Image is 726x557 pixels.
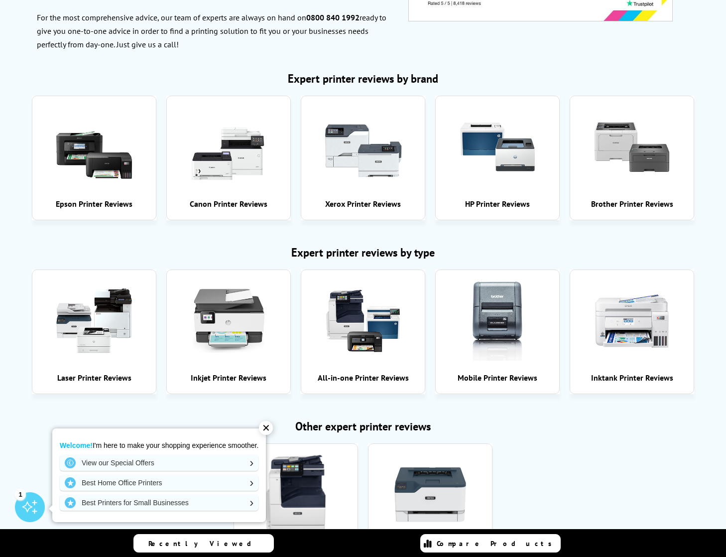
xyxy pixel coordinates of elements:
a: Best Printers for Small Businesses [60,495,258,511]
a: Inktank Printer Reviews [570,270,694,394]
span: Laser Printer Reviews [57,373,131,383]
h2: Other expert printer reviews [22,419,705,433]
span: All-in-one Printer Reviews [318,373,409,383]
span: Inkjet Printer Reviews [191,373,266,383]
img: multifunction-printers-icon-2024.jpg [323,281,403,361]
p: I'm here to make your shopping experience smoother. [60,441,258,450]
a: Epson Printer Reviews [32,96,156,220]
img: colour-laser-printers-department-icon-2024.jpg [390,455,470,535]
p: For the most comprehensive advice, our team of experts are always on hand on ready to give you on... [37,11,690,52]
a: Canon Printer Reviews [166,96,291,220]
img: hp-colour-laser-printers-department-icon-2024.jpg [458,107,537,187]
img: xerox-colour-laser-printers-department-icon-2024.jpg [323,107,403,187]
span: Inktank Printer Reviews [591,373,673,383]
span: Xerox Printer Reviews [325,199,401,209]
img: canon-laser-printers-department-300.jpg [189,107,268,187]
a: Xerox Printer Reviews [301,96,425,220]
span: Recently Viewed [148,539,261,548]
img: laser-printers-icon-2024.jpg [54,281,134,361]
a: HP Printer Reviews [435,96,560,220]
span: HP Printer Reviews [465,199,530,209]
img: Epson-Inkjet-Printers-Department-300.jpg [54,107,134,187]
img: brother-mono-laser-printers-department-icon-2024.jpg [592,107,672,187]
a: Compare Products [420,534,561,553]
a: Recently Viewed [133,534,274,553]
span: Brother Printer Reviews [591,199,673,209]
img: Xerox-C7120-Front-Main-Small.jpg [256,455,336,535]
span: Epson Printer Reviews [56,199,132,209]
span: Compare Products [437,539,557,548]
div: ✕ [259,421,273,435]
b: 0800 840 1992 [306,12,360,22]
img: inkjet-printers-icon-2024.jpg [189,281,268,361]
strong: Welcome! [60,441,93,449]
h2: Expert printer reviews by brand [22,71,705,86]
img: ink-tank-printers-icon-2024.jpg [592,281,672,361]
h2: Expert printer reviews by type [22,245,705,260]
span: Mobile Printer Reviews [458,373,537,383]
img: mobile-printers.jpg [458,281,537,361]
a: Best Home Office Printers [60,475,258,491]
a: View our Special Offers [60,455,258,471]
span: Canon Printer Reviews [190,199,267,209]
div: 1 [15,489,26,500]
a: Brother Printer Reviews [570,96,694,220]
a: Inkjet Printer Reviews [166,270,291,394]
a: Mobile Printer Reviews [435,270,560,394]
a: All-in-one Printer Reviews [301,270,425,394]
a: Laser Printer Reviews [32,270,156,394]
